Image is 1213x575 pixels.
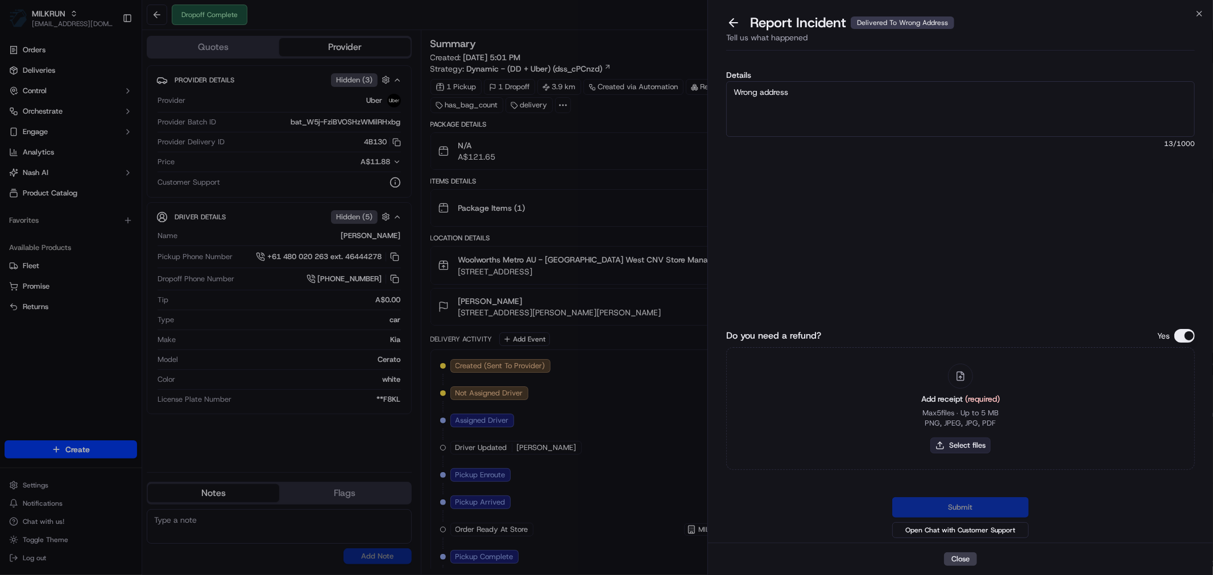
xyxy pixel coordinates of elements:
p: Max 5 files ∙ Up to 5 MB [922,408,999,418]
p: PNG, JPEG, JPG, PDF [925,418,996,428]
p: Report Incident [750,14,954,32]
label: Do you need a refund? [726,329,821,343]
button: Close [944,552,977,566]
div: Delivered To Wrong Address [851,16,954,29]
p: Yes [1157,330,1170,341]
button: Select files [930,438,991,453]
span: Add receipt [921,394,1000,404]
span: (required) [965,394,1000,404]
textarea: Wrong address [726,81,1195,137]
span: 13 /1000 [726,139,1195,148]
label: Details [726,71,1195,79]
button: Open Chat with Customer Support [892,522,1029,538]
div: Tell us what happened [726,32,1195,51]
